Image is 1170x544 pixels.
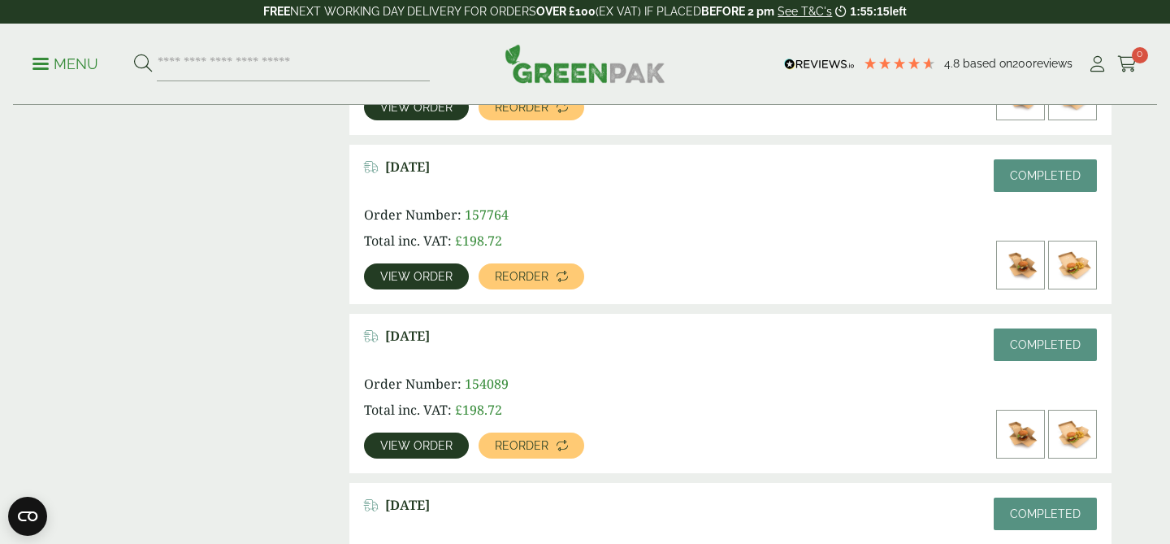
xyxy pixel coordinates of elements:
[963,57,1012,70] span: Based on
[465,375,509,393] span: 154089
[1010,338,1081,351] span: Completed
[385,498,430,513] span: [DATE]
[479,263,584,289] a: Reorder
[1117,56,1137,72] i: Cart
[364,433,469,459] a: View order
[505,44,665,83] img: GreenPak Supplies
[944,57,963,70] span: 4.8
[1010,169,1081,182] span: Completed
[479,94,584,120] a: Reorder
[890,5,907,18] span: left
[863,56,936,71] div: 4.79 Stars
[495,271,548,282] span: Reorder
[536,5,596,18] strong: OVER £100
[364,232,452,250] span: Total inc. VAT:
[32,54,98,71] a: Menu
[495,440,548,451] span: Reorder
[364,263,469,289] a: View order
[1087,56,1107,72] i: My Account
[1132,47,1148,63] span: 0
[465,206,509,224] span: 157764
[385,159,430,175] span: [DATE]
[1012,57,1033,70] span: 200
[1049,411,1096,458] img: GP2520076-EDITED-Premium-Kraft-Burger-and-Fries-box-with-Burger-and-Fries-300x200.png
[850,5,889,18] span: 1:55:15
[380,440,453,451] span: View order
[1033,57,1072,70] span: reviews
[784,59,855,70] img: REVIEWS.io
[701,5,774,18] strong: BEFORE 2 pm
[380,271,453,282] span: View order
[364,401,452,419] span: Total inc. VAT:
[455,232,502,250] bdi: 198.72
[380,102,453,113] span: View order
[997,411,1044,458] img: GP2520075-Premium-Kraft-Burger-Box-with-Burger-300x200.jpg
[455,401,502,419] bdi: 198.72
[1117,52,1137,76] a: 0
[1049,242,1096,289] img: GP2520076-EDITED-Premium-Kraft-Burger-and-Fries-box-with-Burger-and-Fries-300x200.png
[263,5,290,18] strong: FREE
[455,401,462,419] span: £
[385,329,430,344] span: [DATE]
[8,497,47,536] button: Open CMP widget
[495,102,548,113] span: Reorder
[479,433,584,459] a: Reorder
[1010,507,1081,520] span: Completed
[364,375,461,393] span: Order Number:
[997,242,1044,289] img: GP2520075-Premium-Kraft-Burger-Box-with-Burger-300x200.jpg
[364,206,461,224] span: Order Number:
[778,5,832,18] a: See T&C's
[455,232,462,250] span: £
[364,94,469,120] a: View order
[32,54,98,74] p: Menu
